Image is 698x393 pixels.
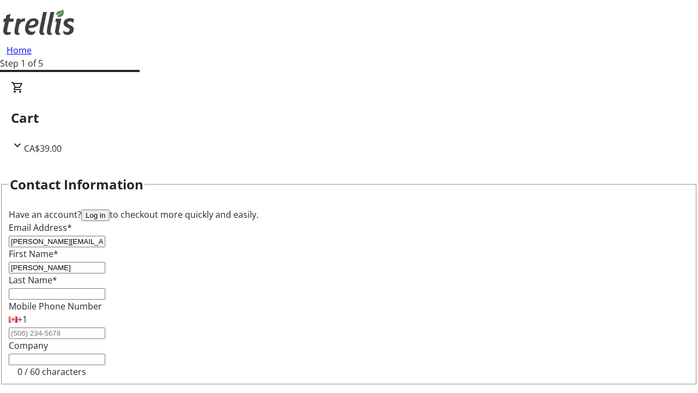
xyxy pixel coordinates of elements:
label: Company [9,340,48,352]
button: Log in [81,210,110,221]
h2: Cart [11,108,687,128]
tr-character-limit: 0 / 60 characters [17,366,86,378]
label: Email Address* [9,222,72,234]
div: Have an account? to checkout more quickly and easily. [9,208,689,221]
label: Mobile Phone Number [9,300,102,312]
label: First Name* [9,248,58,260]
label: Last Name* [9,274,57,286]
h2: Contact Information [10,175,143,194]
span: CA$39.00 [24,142,62,154]
div: CartCA$39.00 [11,81,687,155]
input: (506) 234-5678 [9,327,105,339]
